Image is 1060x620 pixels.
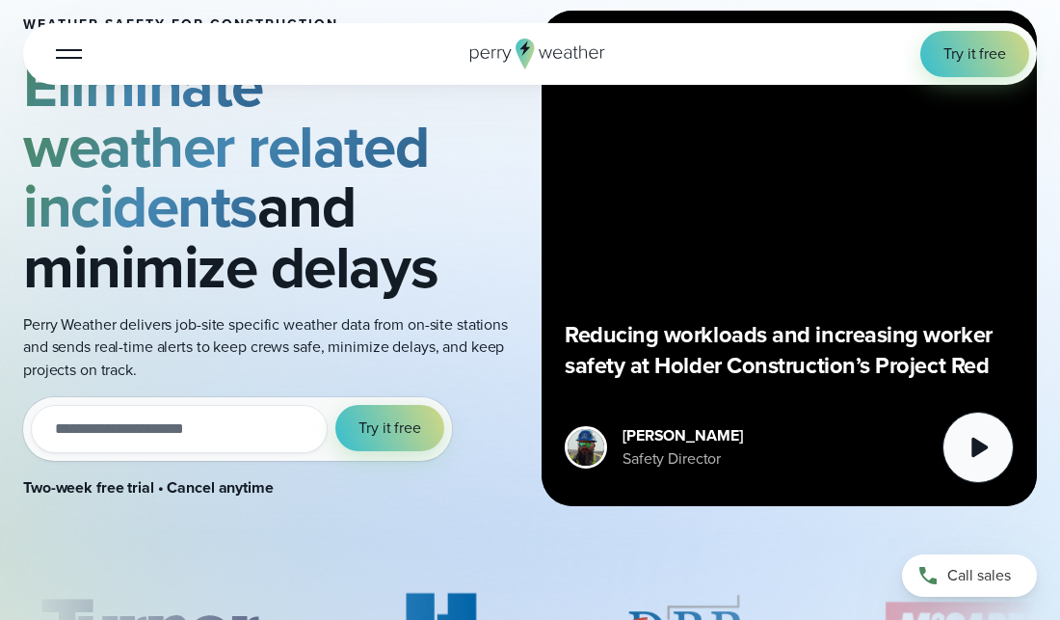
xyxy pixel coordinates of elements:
[23,56,518,298] h2: and minimize delays
[943,42,1006,66] span: Try it free
[568,429,604,466] img: Merco Chantres Headshot
[335,405,444,451] button: Try it free
[358,417,421,440] span: Try it free
[623,447,742,471] div: Safety Director
[23,476,274,499] strong: Two-week free trial • Cancel anytime
[623,424,742,447] div: [PERSON_NAME]
[23,313,518,383] p: Perry Weather delivers job-site specific weather data from on-site stations and sends real-time a...
[947,564,1011,587] span: Call sales
[565,320,1014,381] p: Reducing workloads and increasing worker safety at Holder Construction’s Project Red
[902,554,1037,597] a: Call sales
[920,31,1029,77] a: Try it free
[23,17,518,33] h1: Weather safety for Construction
[23,41,428,251] strong: Eliminate weather related incidents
